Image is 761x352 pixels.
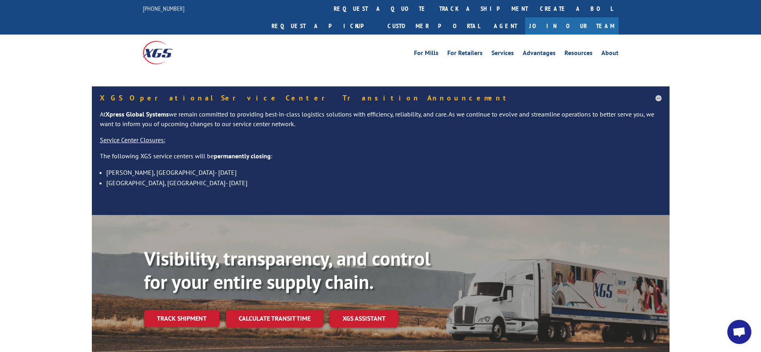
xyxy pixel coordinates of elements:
li: [PERSON_NAME], [GEOGRAPHIC_DATA]- [DATE] [106,167,662,178]
a: Request a pickup [266,17,382,35]
a: Services [491,50,514,59]
b: Visibility, transparency, and control for your entire supply chain. [144,246,430,294]
a: Advantages [523,50,556,59]
a: Agent [486,17,525,35]
p: The following XGS service centers will be : [100,151,662,168]
strong: permanently closing [214,152,271,160]
a: Track shipment [144,310,219,327]
a: XGS ASSISTANT [330,310,398,327]
a: For Retailers [447,50,483,59]
a: For Mills [414,50,438,59]
a: [PHONE_NUMBER] [143,4,185,12]
a: About [601,50,619,59]
h5: XGS Operational Service Center Transition Announcement [100,94,662,102]
li: [GEOGRAPHIC_DATA], [GEOGRAPHIC_DATA]- [DATE] [106,178,662,188]
a: Customer Portal [382,17,486,35]
a: Resources [564,50,593,59]
p: At we remain committed to providing best-in-class logistics solutions with efficiency, reliabilit... [100,110,662,135]
u: Service Center Closures: [100,136,165,144]
strong: Xpress Global Systems [106,110,169,118]
a: Join Our Team [525,17,619,35]
a: Open chat [727,320,751,344]
a: Calculate transit time [226,310,323,327]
